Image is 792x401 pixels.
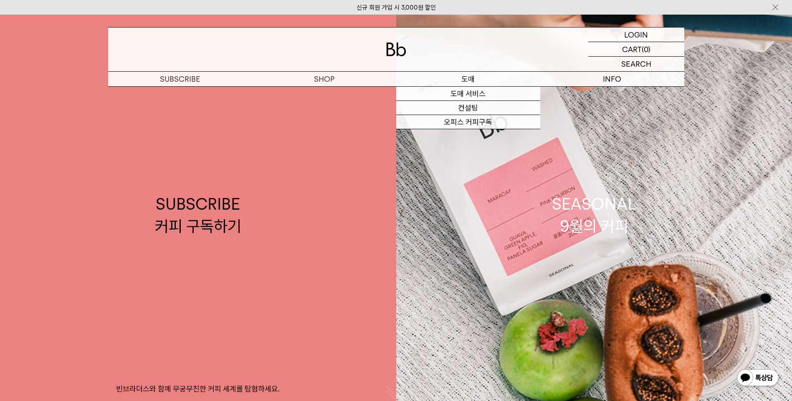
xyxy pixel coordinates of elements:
p: 도매 [396,72,540,86]
div: SEASONAL 9월의 커피 [552,193,636,237]
a: 오피스 커피구독 [396,115,540,129]
a: 컨설팅 [396,101,540,115]
p: INFO [540,72,684,86]
img: 로고 [386,43,406,56]
a: 도매 서비스 [396,87,540,101]
div: SUBSCRIBE 커피 구독하기 [155,193,241,237]
a: 신규 회원 가입 시 3,000원 할인 [357,4,436,11]
a: CART (0) [588,42,684,57]
p: CART [622,42,642,56]
a: SHOP [252,72,396,86]
a: SUBSCRIBE [108,72,252,86]
p: SEARCH [621,57,651,71]
a: LOGIN [588,28,684,42]
img: 카카오톡 채널 1:1 채팅 버튼 [736,368,779,388]
p: (0) [642,42,650,56]
p: LOGIN [624,28,648,42]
